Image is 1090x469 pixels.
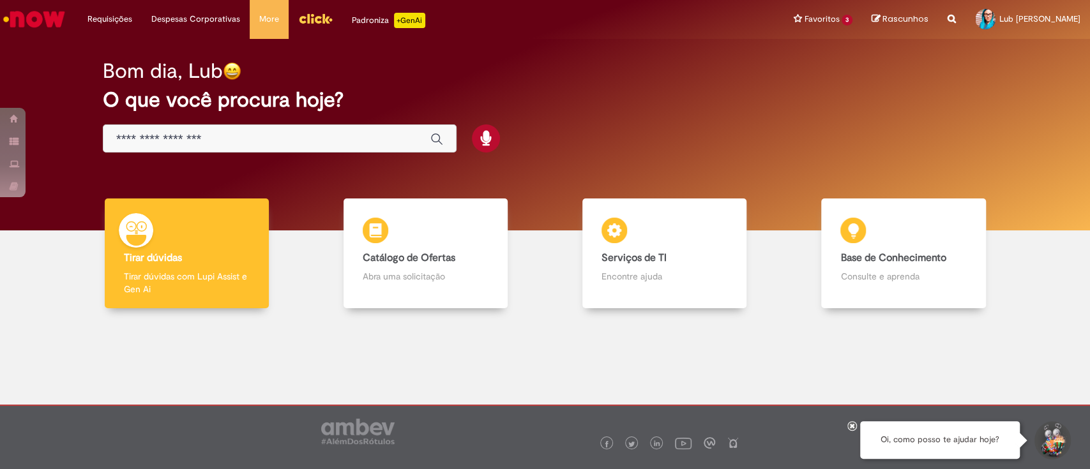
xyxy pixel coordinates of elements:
a: Catálogo de Ofertas Abra uma solicitação [306,198,545,309]
img: ServiceNow [1,6,67,32]
span: Requisições [87,13,132,26]
a: Base de Conhecimento Consulte e aprenda [784,198,1023,309]
img: logo_footer_ambev_rotulo_gray.png [321,419,395,444]
p: Tirar dúvidas com Lupi Assist e Gen Ai [124,270,250,295]
img: logo_footer_linkedin.png [654,440,660,448]
b: Base de Conhecimento [840,251,946,264]
a: Serviços de TI Encontre ajuda [545,198,784,309]
span: Rascunhos [882,13,928,25]
p: Abra uma solicitação [363,270,488,283]
button: Iniciar Conversa de Suporte [1033,421,1071,459]
img: logo_footer_naosei.png [727,437,739,449]
img: logo_footer_facebook.png [603,441,610,447]
img: click_logo_yellow_360x200.png [298,9,333,28]
p: Encontre ajuda [602,270,727,283]
img: happy-face.png [223,62,241,80]
div: Padroniza [352,13,425,28]
h2: Bom dia, Lub [103,60,223,82]
span: Lub [PERSON_NAME] [999,13,1080,24]
span: Despesas Corporativas [151,13,240,26]
a: Tirar dúvidas Tirar dúvidas com Lupi Assist e Gen Ai [67,198,306,309]
b: Serviços de TI [602,251,667,264]
p: Consulte e aprenda [840,270,966,283]
p: +GenAi [394,13,425,28]
b: Catálogo de Ofertas [363,251,455,264]
img: logo_footer_workplace.png [704,437,715,449]
span: 3 [842,15,852,26]
div: Oi, como posso te ajudar hoje? [860,421,1020,459]
b: Tirar dúvidas [124,251,182,264]
a: Rascunhos [872,13,928,26]
img: logo_footer_youtube.png [675,435,692,451]
span: More [259,13,279,26]
span: Favoritos [804,13,839,26]
h2: O que você procura hoje? [103,89,987,111]
img: logo_footer_twitter.png [628,441,635,447]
